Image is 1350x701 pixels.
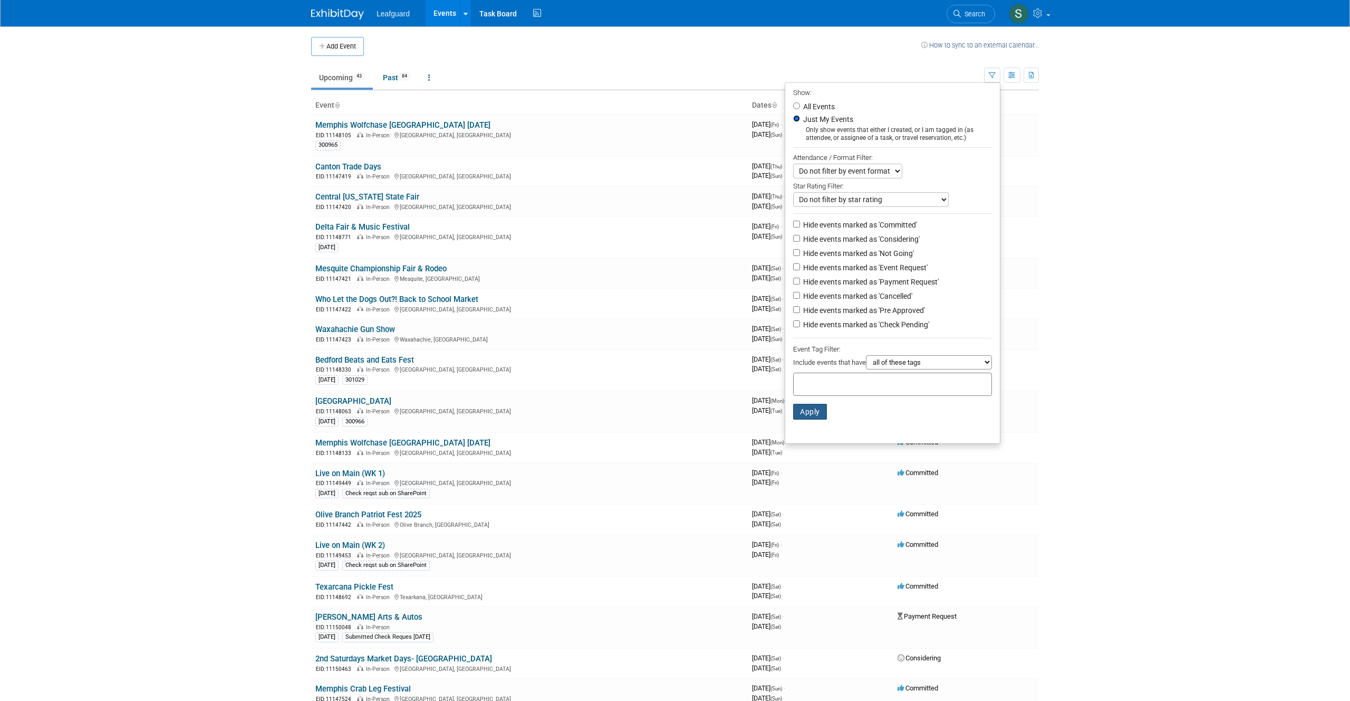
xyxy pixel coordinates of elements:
div: [GEOGRAPHIC_DATA], [GEOGRAPHIC_DATA] [315,232,744,241]
div: [GEOGRAPHIC_DATA], [GEOGRAPHIC_DATA] [315,406,744,415]
span: - [783,295,784,302]
span: (Sat) [770,593,781,599]
span: [DATE] [752,305,781,312]
span: - [783,612,784,620]
div: [GEOGRAPHIC_DATA], [GEOGRAPHIC_DATA] [315,305,744,314]
span: (Sun) [770,132,782,138]
span: (Sat) [770,366,781,372]
span: [DATE] [752,448,782,456]
span: EID: 11150463 [316,666,355,672]
span: (Sat) [770,276,781,281]
span: Committed [898,582,938,590]
div: Olive Branch, [GEOGRAPHIC_DATA] [315,520,744,529]
label: Hide events marked as 'Event Request' [801,262,928,273]
div: Only show events that either I created, or I am tagged in (as attendee, or assignee of a task, or... [793,126,992,142]
a: Search [947,5,995,23]
span: EID: 11147423 [316,337,355,343]
div: [GEOGRAPHIC_DATA], [GEOGRAPHIC_DATA] [315,551,744,560]
label: Just My Events [801,114,853,125]
a: Who Let the Dogs Out?! Back to School Market [315,295,478,304]
a: Central [US_STATE] State Fair [315,192,419,202]
span: - [784,684,785,692]
img: Steven Venable [1009,4,1029,24]
span: Committed [898,684,938,692]
div: Waxahachie, [GEOGRAPHIC_DATA] [315,335,744,344]
span: EID: 11147420 [316,204,355,210]
div: [DATE] [315,417,339,427]
a: Live on Main (WK 2) [315,541,385,550]
span: - [780,120,782,128]
div: [GEOGRAPHIC_DATA], [GEOGRAPHIC_DATA] [315,478,744,487]
span: [DATE] [752,684,785,692]
span: 43 [353,72,365,80]
img: In-Person Event [357,666,363,671]
span: [DATE] [752,592,781,600]
span: - [783,325,784,333]
span: - [784,162,785,170]
span: EID: 11149449 [316,480,355,486]
a: Bedford Beats and Eats Fest [315,355,414,365]
a: Waxahachie Gun Show [315,325,395,334]
span: (Sat) [770,624,781,630]
a: Memphis Crab Leg Festival [315,684,411,694]
span: In-Person [366,408,393,415]
span: Leafguard [377,10,410,18]
a: Delta Fair & Music Festival [315,222,410,232]
span: - [780,222,782,230]
span: In-Person [366,173,393,180]
a: [PERSON_NAME] Arts & Autos [315,612,422,622]
span: [DATE] [752,520,781,528]
div: Include events that have [793,355,992,373]
span: EID: 11147419 [316,174,355,179]
span: EID: 11148063 [316,409,355,414]
label: Hide events marked as 'Payment Request' [801,277,939,287]
span: (Sat) [770,306,781,312]
div: Attendance / Format Filter: [793,151,992,164]
img: In-Person Event [357,624,363,629]
div: Check reqst sub on SharePoint [342,561,430,570]
span: In-Person [366,366,393,373]
img: In-Person Event [357,480,363,485]
div: 300966 [342,417,368,427]
span: In-Person [366,594,393,601]
span: EID: 11150048 [316,624,355,630]
div: [GEOGRAPHIC_DATA], [GEOGRAPHIC_DATA] [315,365,744,374]
div: [GEOGRAPHIC_DATA], [GEOGRAPHIC_DATA] [315,664,744,673]
div: 300965 [315,140,341,150]
span: EID: 11148105 [316,132,355,138]
th: Dates [748,97,893,115]
span: [DATE] [752,222,782,230]
span: [DATE] [752,664,781,672]
span: (Fri) [770,542,779,548]
a: Mesquite Championship Fair & Rodeo [315,264,447,273]
span: [DATE] [752,325,784,333]
span: - [783,264,784,272]
span: EID: 11148771 [316,234,355,240]
span: (Sun) [770,336,782,342]
span: In-Person [366,450,393,457]
img: In-Person Event [357,552,363,557]
label: Hide events marked as 'Considering' [801,234,920,244]
a: Memphis Wolfchase [GEOGRAPHIC_DATA] [DATE] [315,438,490,448]
img: In-Person Event [357,366,363,372]
a: Canton Trade Days [315,162,381,172]
span: - [783,582,784,590]
img: In-Person Event [357,336,363,342]
span: (Thu) [770,194,782,200]
span: Payment Request [898,612,957,620]
div: [DATE] [315,375,339,385]
span: [DATE] [752,365,781,373]
span: - [783,654,784,662]
span: (Sat) [770,266,781,271]
img: In-Person Event [357,594,363,599]
a: Past84 [375,68,418,88]
a: Sort by Start Date [772,101,777,109]
span: In-Person [366,480,393,487]
span: (Fri) [770,480,779,486]
span: [DATE] [752,120,782,128]
label: All Events [801,103,835,110]
img: ExhibitDay [311,9,364,20]
div: Texarkana, [GEOGRAPHIC_DATA] [315,592,744,601]
span: [DATE] [752,295,784,302]
span: [DATE] [752,130,782,138]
